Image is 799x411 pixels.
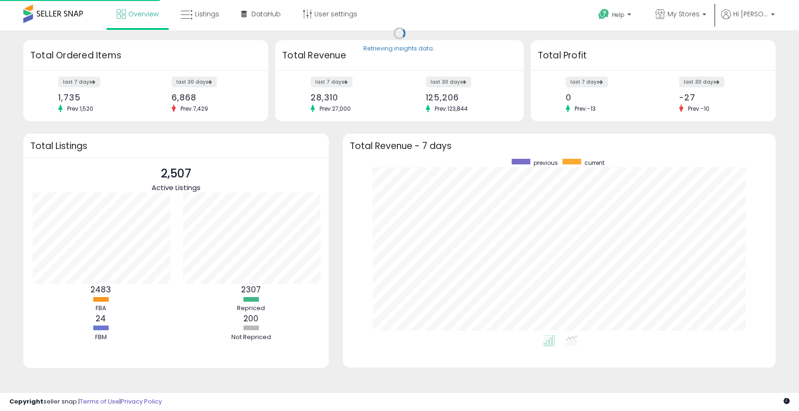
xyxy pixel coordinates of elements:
[426,92,507,102] div: 125,206
[58,92,139,102] div: 1,735
[311,77,353,87] label: last 7 days
[96,313,106,324] b: 24
[426,77,471,87] label: last 30 days
[612,11,625,19] span: Help
[251,9,281,19] span: DataHub
[172,92,252,102] div: 6,868
[73,304,129,313] div: FBA
[538,49,769,62] h3: Total Profit
[683,105,714,113] span: Prev: -10
[9,397,162,406] div: seller snap | |
[721,9,775,30] a: Hi [PERSON_NAME]
[128,9,159,19] span: Overview
[73,333,129,342] div: FBM
[30,49,261,62] h3: Total Ordered Items
[566,77,608,87] label: last 7 days
[733,9,768,19] span: Hi [PERSON_NAME]
[195,9,219,19] span: Listings
[282,49,517,62] h3: Total Revenue
[90,284,111,295] b: 2483
[679,77,724,87] label: last 30 days
[430,105,472,113] span: Prev: 123,844
[58,77,100,87] label: last 7 days
[311,92,392,102] div: 28,310
[63,105,98,113] span: Prev: 1,520
[566,92,646,102] div: 0
[176,105,213,113] span: Prev: 7,429
[243,313,258,324] b: 200
[80,397,119,406] a: Terms of Use
[152,165,201,183] p: 2,507
[152,183,201,192] span: Active Listings
[363,45,436,53] div: Retrieving insights data..
[591,1,640,30] a: Help
[315,105,355,113] span: Prev: 27,000
[172,77,217,87] label: last 30 days
[9,397,43,406] strong: Copyright
[223,304,279,313] div: Repriced
[534,159,558,167] span: previous
[223,333,279,342] div: Not Repriced
[241,284,261,295] b: 2307
[598,8,610,20] i: Get Help
[350,142,769,149] h3: Total Revenue - 7 days
[584,159,604,167] span: current
[121,397,162,406] a: Privacy Policy
[667,9,700,19] span: My Stores
[30,142,322,149] h3: Total Listings
[679,92,759,102] div: -27
[570,105,600,113] span: Prev: -13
